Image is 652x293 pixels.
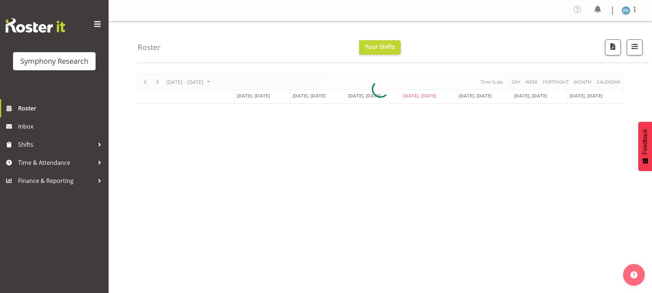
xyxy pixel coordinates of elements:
[18,121,105,132] span: Inbox
[630,271,638,279] img: help-xxl-2.png
[622,6,630,15] img: foziah-dean1868.jpg
[365,43,395,51] span: Your Shifts
[18,103,105,114] span: Roster
[642,129,648,154] span: Feedback
[5,18,65,33] img: Rosterit website logo
[18,175,94,186] span: Finance & Reporting
[605,39,621,55] button: Download a PDF of the roster according to the set date range.
[18,139,94,150] span: Shifts
[18,157,94,168] span: Time & Attendance
[627,39,643,55] button: Filter Shifts
[638,122,652,171] button: Feedback - Show survey
[20,56,88,67] div: Symphony Research
[359,40,401,55] button: Your Shifts
[138,43,161,51] h4: Roster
